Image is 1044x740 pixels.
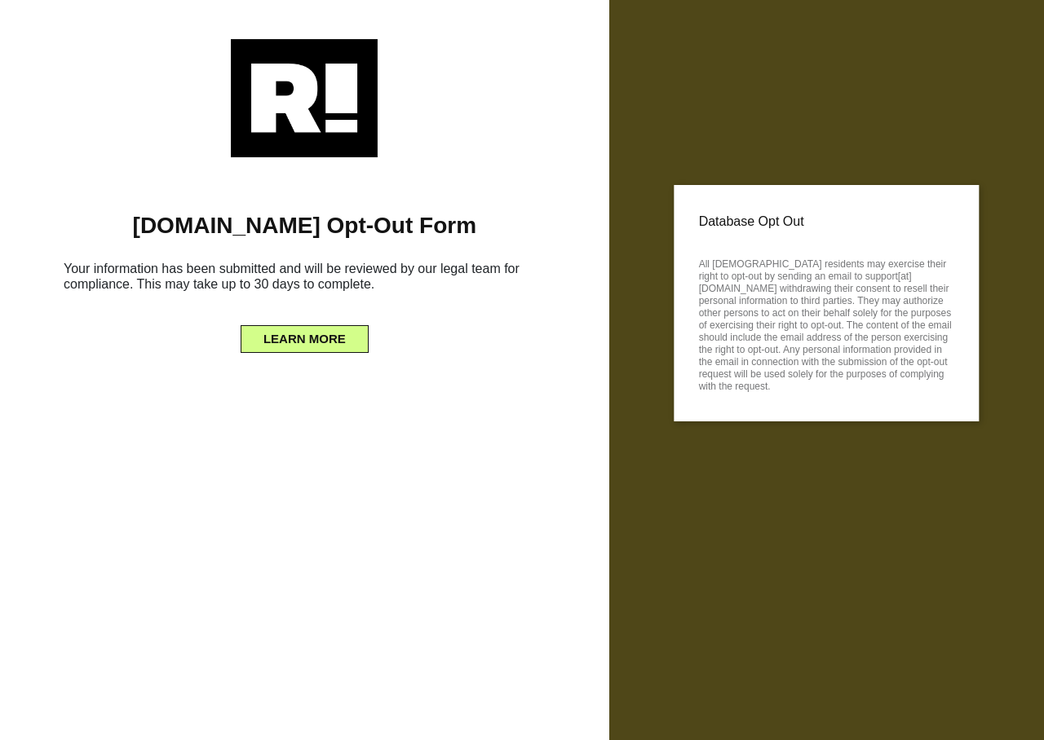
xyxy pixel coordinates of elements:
[699,253,954,393] p: All [DEMOGRAPHIC_DATA] residents may exercise their right to opt-out by sending an email to suppo...
[241,328,369,341] a: LEARN MORE
[24,254,585,305] h6: Your information has been submitted and will be reviewed by our legal team for compliance. This m...
[699,209,954,234] p: Database Opt Out
[24,212,585,240] h1: [DOMAIN_NAME] Opt-Out Form
[241,325,369,353] button: LEARN MORE
[231,39,378,157] img: Retention.com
